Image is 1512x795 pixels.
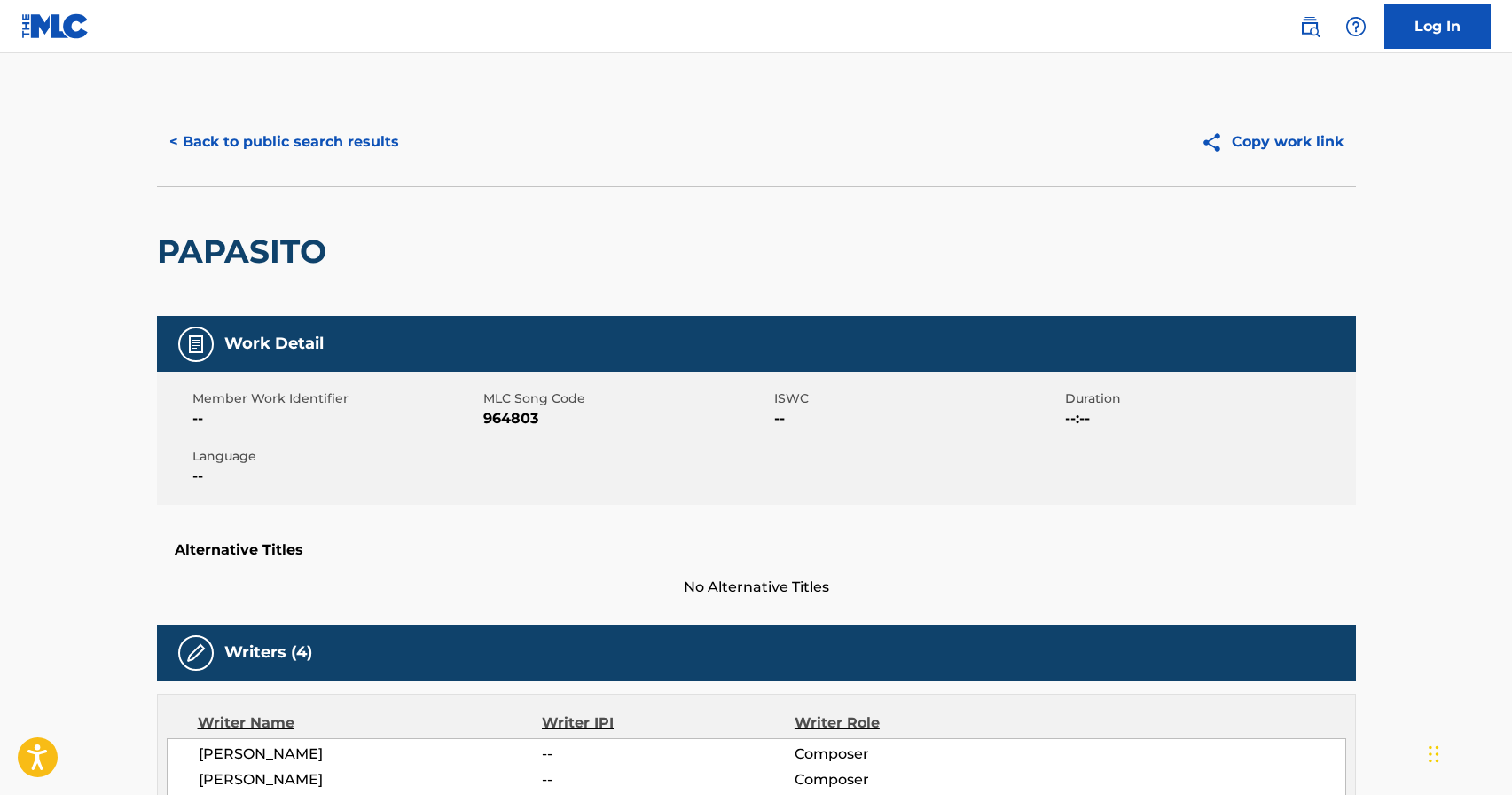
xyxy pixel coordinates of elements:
div: Writer IPI [542,712,795,734]
img: MLC Logo [21,13,90,39]
span: --:-- [1065,408,1351,429]
img: Writers [185,642,207,664]
span: [PERSON_NAME] [199,769,543,791]
h2: PAPASITO [157,232,335,272]
a: Log In [1384,4,1491,49]
span: Language [192,447,479,466]
img: Work Detail [185,334,207,355]
span: Duration [1065,390,1351,408]
div: Help [1338,9,1374,44]
a: Public Search [1292,9,1328,44]
div: Writer Name [198,712,543,734]
span: -- [542,769,794,791]
h5: Writers (4) [224,642,312,663]
iframe: Chat Widget [1423,710,1512,795]
div: Writer Role [795,712,1024,734]
button: < Back to public search results [157,120,411,164]
span: Member Work Identifier [192,390,479,408]
div: Drag [1429,728,1439,781]
span: Composer [795,769,1024,791]
span: Composer [795,744,1024,765]
span: -- [774,408,1061,429]
span: -- [542,744,794,765]
span: -- [192,466,479,487]
span: [PERSON_NAME] [199,744,543,765]
h5: Work Detail [224,334,324,354]
img: search [1299,16,1320,37]
span: ISWC [774,390,1061,408]
button: Copy work link [1188,120,1356,164]
img: Copy work link [1201,131,1232,153]
span: No Alternative Titles [157,577,1356,598]
span: -- [192,408,479,429]
span: MLC Song Code [483,390,770,408]
img: help [1345,16,1367,37]
span: 964803 [483,408,770,429]
h5: Alternative Titles [175,541,1338,559]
